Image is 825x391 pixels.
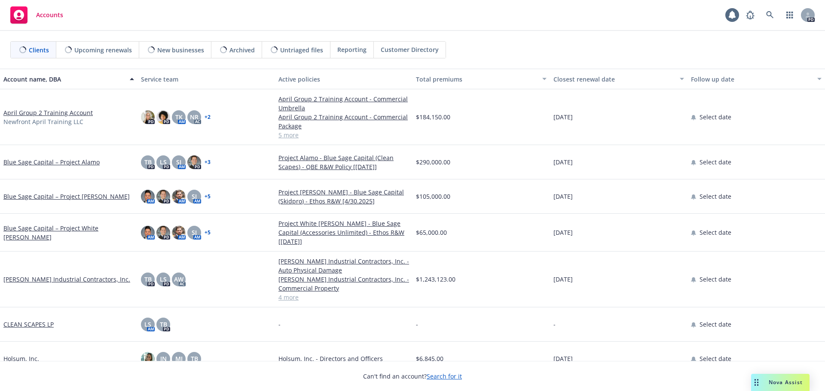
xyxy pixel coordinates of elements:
[3,117,83,126] span: Newfront April Training LLC
[278,153,409,171] a: Project Alamo - Blue Sage Capital (Clean Scapes) - QBE R&W Policy [[DATE]]
[742,6,759,24] a: Report a Bug
[144,320,151,329] span: LS
[205,115,211,120] a: + 2
[416,320,418,329] span: -
[412,69,550,89] button: Total premiums
[275,69,412,89] button: Active policies
[550,69,687,89] button: Closest renewal date
[176,158,181,167] span: SJ
[700,354,731,363] span: Select date
[156,190,170,203] img: photo
[278,130,409,139] a: 5 more
[280,45,323,55] span: Untriaged files
[160,354,167,363] span: JN
[278,94,409,112] a: April Group 2 Training Account - Commercial Umbrella
[416,75,537,84] div: Total premiums
[205,160,211,165] a: + 3
[278,320,281,329] span: -
[36,12,63,18] span: Accounts
[156,110,170,124] img: photo
[190,112,199,121] span: NR
[427,372,462,380] a: Search for it
[700,228,731,237] span: Select date
[29,45,49,55] span: Clients
[141,352,155,366] img: photo
[553,320,556,329] span: -
[553,112,573,121] span: [DATE]
[553,158,573,167] span: [DATE]
[3,275,130,284] a: [PERSON_NAME] Industrial Contractors, Inc.
[416,158,450,167] span: $290,000.00
[691,75,812,84] div: Follow up date
[192,228,197,237] span: SJ
[144,158,152,167] span: TB
[175,354,183,363] span: MJ
[137,69,275,89] button: Service team
[278,293,409,302] a: 4 more
[172,190,186,203] img: photo
[3,75,125,84] div: Account name, DBA
[553,75,675,84] div: Closest renewal date
[156,226,170,239] img: photo
[7,3,67,27] a: Accounts
[3,354,39,363] a: Holsum, Inc.
[175,112,183,121] span: TK
[3,224,134,242] a: Blue Sage Capital – Project White [PERSON_NAME]
[172,226,186,239] img: photo
[229,45,255,55] span: Archived
[74,45,132,55] span: Upcoming renewals
[553,354,573,363] span: [DATE]
[160,158,167,167] span: LS
[416,112,450,121] span: $184,150.00
[3,320,54,329] a: CLEAN SCAPES LP
[141,226,155,239] img: photo
[700,275,731,284] span: Select date
[381,45,439,54] span: Customer Directory
[416,275,455,284] span: $1,243,123.00
[781,6,798,24] a: Switch app
[141,190,155,203] img: photo
[700,158,731,167] span: Select date
[751,374,762,391] div: Drag to move
[553,192,573,201] span: [DATE]
[205,194,211,199] a: + 5
[278,257,409,275] a: [PERSON_NAME] Industrial Contractors, Inc. - Auto Physical Damage
[160,320,167,329] span: TB
[192,192,197,201] span: SJ
[187,155,201,169] img: photo
[278,354,409,363] a: Holsum, Inc. - Directors and Officers
[761,6,779,24] a: Search
[191,354,198,363] span: TB
[278,275,409,293] a: [PERSON_NAME] Industrial Contractors, Inc. - Commercial Property
[144,275,152,284] span: TB
[700,320,731,329] span: Select date
[278,188,409,206] a: Project [PERSON_NAME] - Blue Sage Capital (Skidpro) - Ethos R&W [4/30.2025]
[3,158,100,167] a: Blue Sage Capital – Project Alamo
[416,228,447,237] span: $65,000.00
[141,110,155,124] img: photo
[337,45,367,54] span: Reporting
[553,228,573,237] span: [DATE]
[700,112,731,121] span: Select date
[160,275,167,284] span: LS
[174,275,183,284] span: AW
[141,75,272,84] div: Service team
[3,108,93,117] a: April Group 2 Training Account
[363,372,462,381] span: Can't find an account?
[769,379,803,386] span: Nova Assist
[278,219,409,246] a: Project White [PERSON_NAME] - Blue Sage Capital (Accessories Unlimited) - Ethos R&W [[DATE]]
[553,275,573,284] span: [DATE]
[416,192,450,201] span: $105,000.00
[278,112,409,130] a: April Group 2 Training Account - Commercial Package
[205,230,211,235] a: + 5
[278,75,409,84] div: Active policies
[687,69,825,89] button: Follow up date
[751,374,810,391] button: Nova Assist
[700,192,731,201] span: Select date
[157,45,204,55] span: New businesses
